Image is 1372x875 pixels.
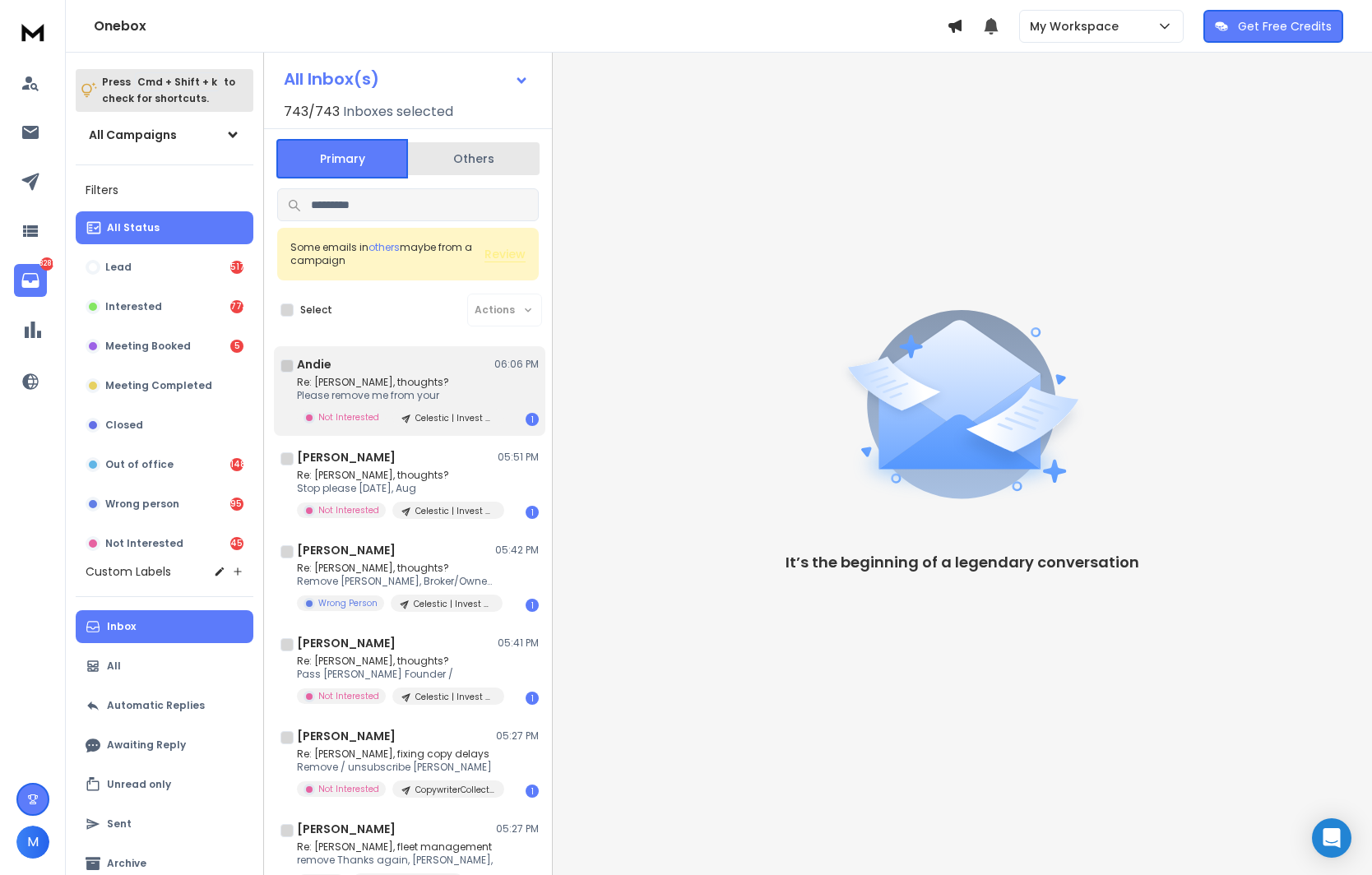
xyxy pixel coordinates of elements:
[297,376,494,389] p: Re: [PERSON_NAME], thoughts?
[415,412,494,424] p: Celestic | Invest Real Estate [GEOGRAPHIC_DATA] | Performance | AI
[76,488,253,521] button: Wrong person957
[76,211,253,244] button: All Status
[318,597,378,609] p: Wrong Person
[107,738,186,752] p: Awaiting Reply
[86,563,171,580] h3: Custom Labels
[107,857,146,870] p: Archive
[105,458,174,471] p: Out of office
[105,379,212,392] p: Meeting Completed
[230,261,243,274] div: 517
[40,257,53,271] p: 8281
[297,449,396,465] h1: [PERSON_NAME]
[297,356,331,373] h1: Andie
[297,389,494,402] p: Please remove me from your
[76,527,253,560] button: Not Interested4546
[76,118,253,151] button: All Campaigns
[526,506,539,519] div: 1
[76,768,253,801] button: Unread only
[318,411,379,424] p: Not Interested
[297,469,494,482] p: Re: [PERSON_NAME], thoughts?
[107,699,205,712] p: Automatic Replies
[76,729,253,762] button: Awaiting Reply
[107,817,132,831] p: Sent
[408,141,540,177] button: Others
[496,822,539,836] p: 05:27 PM
[414,598,493,610] p: Celestic | Invest Real Estate [GEOGRAPHIC_DATA] | Performance | AI
[16,826,49,859] button: M
[415,505,494,517] p: Celestic | Invest Real Estate [GEOGRAPHIC_DATA] | Performance | AI
[297,575,494,588] p: Remove [PERSON_NAME], Broker/Owner Marathon
[76,369,253,402] button: Meeting Completed
[1030,18,1125,35] p: My Workspace
[105,261,132,274] p: Lead
[107,778,171,791] p: Unread only
[297,748,494,761] p: Re: [PERSON_NAME], fixing copy delays
[76,448,253,481] button: Out of office1483
[297,840,493,854] p: Re: [PERSON_NAME], fleet management
[1203,10,1343,43] button: Get Free Credits
[107,660,121,673] p: All
[297,728,396,744] h1: [PERSON_NAME]
[1312,818,1351,858] div: Open Intercom Messenger
[318,690,379,702] p: Not Interested
[343,102,453,122] h3: Inboxes selected
[230,498,243,511] div: 957
[496,729,539,743] p: 05:27 PM
[284,102,340,122] span: 743 / 743
[105,300,162,313] p: Interested
[290,241,484,267] div: Some emails in maybe from a campaign
[297,655,494,668] p: Re: [PERSON_NAME], thoughts?
[297,668,494,681] p: Pass [PERSON_NAME] Founder /
[89,127,177,143] h1: All Campaigns
[107,620,136,633] p: Inbox
[76,650,253,683] button: All
[526,785,539,798] div: 1
[368,240,400,254] span: others
[495,544,539,557] p: 05:42 PM
[76,251,253,284] button: Lead517
[300,303,332,317] label: Select
[76,178,253,201] h3: Filters
[484,246,526,262] button: Review
[105,498,179,511] p: Wrong person
[297,821,396,837] h1: [PERSON_NAME]
[230,340,243,353] div: 5
[526,413,539,426] div: 1
[230,300,243,313] div: 773
[318,783,379,795] p: Not Interested
[271,62,542,95] button: All Inbox(s)
[94,16,947,36] h1: Onebox
[105,419,143,432] p: Closed
[318,504,379,516] p: Not Interested
[105,340,191,353] p: Meeting Booked
[297,482,494,495] p: Stop please [DATE], Aug
[415,691,494,703] p: Celestic | Invest Real Estate [GEOGRAPHIC_DATA] | Performance | AI
[76,290,253,323] button: Interested773
[526,692,539,705] div: 1
[76,330,253,363] button: Meeting Booked5
[297,562,494,575] p: Re: [PERSON_NAME], thoughts?
[1238,18,1332,35] p: Get Free Credits
[105,537,183,550] p: Not Interested
[297,635,396,651] h1: [PERSON_NAME]
[230,458,243,471] div: 1483
[107,221,160,234] p: All Status
[135,72,220,91] span: Cmd + Shift + k
[415,784,494,796] p: CopywriterCollective #1 | AI | [GEOGRAPHIC_DATA]
[297,854,493,867] p: remove Thanks again, [PERSON_NAME],
[102,74,235,107] p: Press to check for shortcuts.
[76,808,253,840] button: Sent
[16,16,49,47] img: logo
[297,761,494,774] p: Remove / unsubscribe [PERSON_NAME]
[76,409,253,442] button: Closed
[76,689,253,722] button: Automatic Replies
[14,264,47,297] a: 8281
[526,599,539,612] div: 1
[498,637,539,650] p: 05:41 PM
[297,542,396,558] h1: [PERSON_NAME]
[494,358,539,371] p: 06:06 PM
[498,451,539,464] p: 05:51 PM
